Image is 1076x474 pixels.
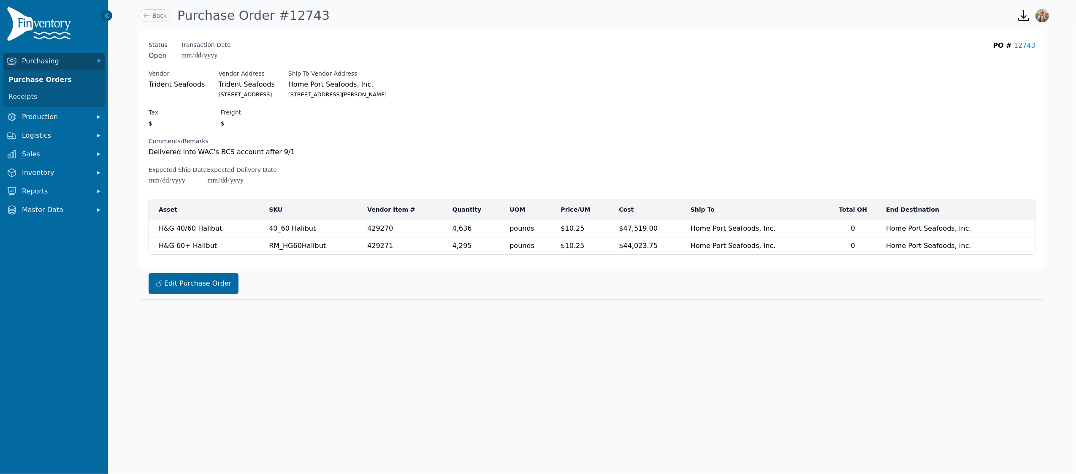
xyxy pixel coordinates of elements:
span: $ [221,118,225,128]
td: 0 [825,237,881,255]
span: Home Port Seafoods, Inc. [288,79,396,90]
label: Vendor [149,69,205,78]
span: Home Port Seafoods, Inc. [691,242,776,250]
label: Vendor Address [218,69,274,78]
td: RM_HG60Halibut [264,237,362,255]
span: pounds [510,223,550,234]
span: Home Port Seafoods, Inc. [691,224,776,232]
span: 4,295 [453,242,472,250]
span: H&G 40/60 Halibut [159,224,222,232]
span: Logistics [22,131,89,141]
span: Home Port Seafoods, Inc. [886,242,971,250]
small: [STREET_ADDRESS][PERSON_NAME] [288,90,396,100]
label: Expected Delivery Date [207,166,277,174]
a: Purchase Orders [5,71,103,88]
th: UOM [504,199,556,220]
span: Sales [22,149,89,159]
label: Tax [149,108,158,117]
span: 4,636 [453,224,472,232]
span: Reports [22,186,89,196]
a: Back [138,9,171,22]
span: PO # [993,41,1012,49]
th: Asset [149,199,264,220]
button: Reports [3,183,105,200]
th: SKU [264,199,362,220]
span: pounds [510,241,550,251]
span: $47,519.00 [619,224,658,232]
th: Vendor Item # [362,199,447,220]
span: $44,023.75 [619,242,658,250]
button: Purchasing [3,53,105,70]
span: $10.25 [561,242,585,250]
button: Edit Purchase Order [149,273,239,294]
span: Open [149,51,168,61]
img: Finventory [7,7,74,44]
span: Trident Seafoods [149,79,205,90]
th: Price/UM [556,199,614,220]
td: 40_60 Halibut [264,220,362,237]
button: Inventory [3,164,105,181]
a: Receipts [5,88,103,105]
label: Transaction Date [181,41,231,49]
span: Master Data [22,205,89,215]
th: Ship To [686,199,825,220]
span: Trident Seafoods [218,79,274,90]
a: 12743 [1014,41,1035,49]
button: Logistics [3,127,105,144]
span: Purchasing [22,56,89,66]
label: Freight [221,108,241,117]
td: 0 [825,220,881,237]
span: Home Port Seafoods, Inc. [886,224,971,232]
img: Sera Wheeler [1035,9,1049,22]
span: Inventory [22,168,89,178]
small: [STREET_ADDRESS] [218,90,274,100]
span: 429271 [367,242,393,250]
h1: Purchase Order #12743 [177,8,330,23]
p: Delivered into WAC's BCS account after 9/1 [149,147,311,157]
label: Comments/Remarks [149,137,311,145]
button: Production [3,109,105,125]
label: Ship To Vendor Address [288,69,396,78]
th: Total OH [825,199,881,220]
label: Expected Ship Date [149,166,207,174]
span: $10.25 [561,224,585,232]
th: Quantity [447,199,505,220]
button: Master Data [3,202,105,218]
span: $ [149,118,153,128]
span: 429270 [367,224,393,232]
th: End Destination [881,199,1020,220]
span: Production [22,112,89,122]
button: Sales [3,146,105,163]
span: H&G 60+ Halibut [159,242,217,250]
span: Status [149,41,168,49]
th: Cost [614,199,686,220]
